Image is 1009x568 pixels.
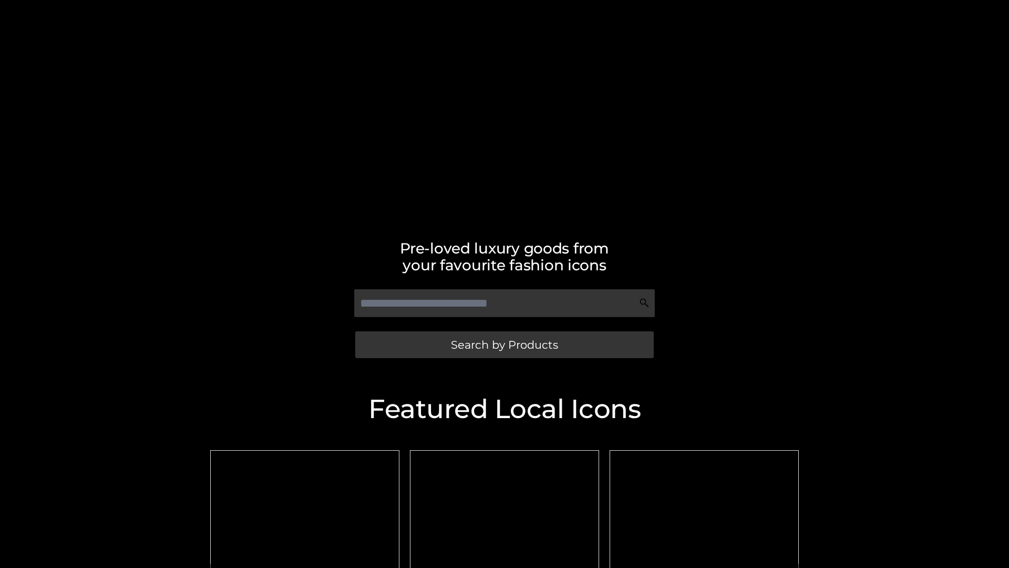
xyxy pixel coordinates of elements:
[205,396,804,422] h2: Featured Local Icons​
[205,240,804,273] h2: Pre-loved luxury goods from your favourite fashion icons
[639,298,650,308] img: Search Icon
[355,331,654,358] a: Search by Products
[451,339,558,350] span: Search by Products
